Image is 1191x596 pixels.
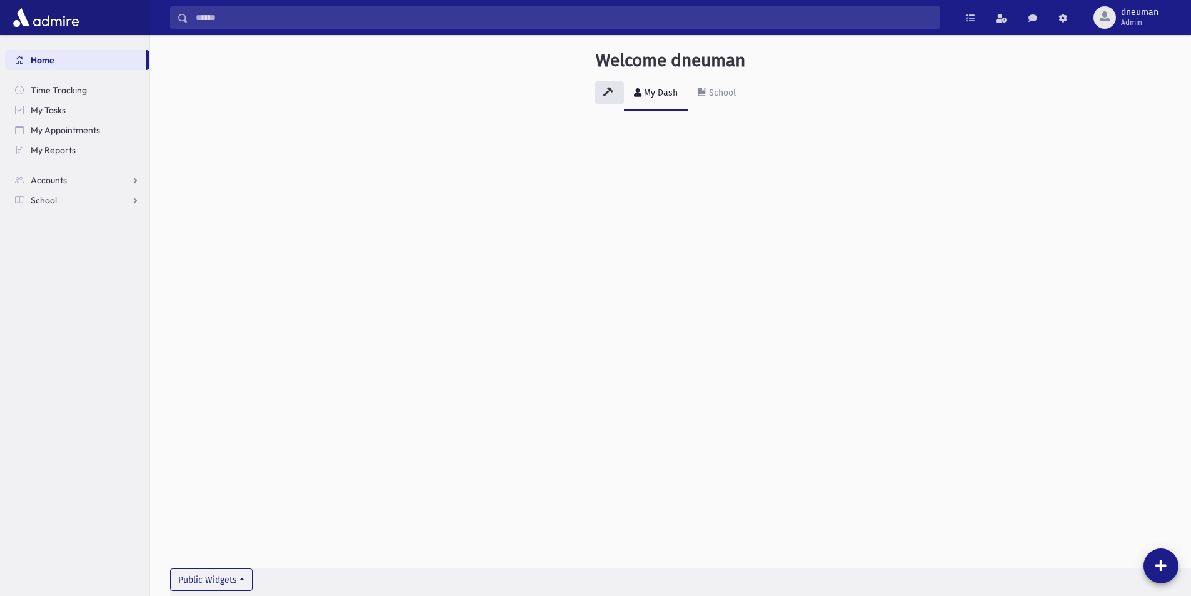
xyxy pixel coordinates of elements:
span: My Appointments [31,124,100,136]
span: Home [31,54,54,66]
h3: Welcome dneuman [596,50,745,71]
a: Home [5,50,146,70]
div: My Dash [641,88,678,98]
a: School [5,190,149,210]
a: My Appointments [5,120,149,140]
a: Time Tracking [5,80,149,100]
span: dneuman [1121,8,1158,18]
button: Public Widgets [170,568,253,591]
a: School [688,76,746,111]
span: Accounts [31,174,67,186]
img: AdmirePro [10,5,82,30]
div: School [706,88,736,98]
span: My Tasks [31,104,66,116]
span: Time Tracking [31,84,87,96]
span: School [31,194,57,206]
a: My Dash [624,76,688,111]
a: My Tasks [5,100,149,120]
span: My Reports [31,144,76,156]
input: Search [188,6,940,29]
span: Admin [1121,18,1158,28]
a: Accounts [5,170,149,190]
a: My Reports [5,140,149,160]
